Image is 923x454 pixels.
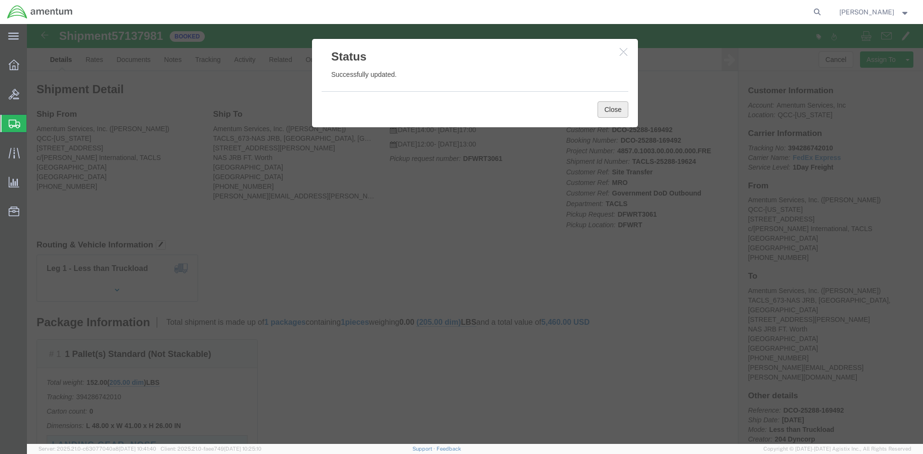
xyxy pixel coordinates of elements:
span: Jessica White [839,7,894,17]
span: Server: 2025.21.0-c63077040a8 [38,446,156,452]
img: logo [7,5,73,19]
a: Feedback [437,446,461,452]
a: Support [412,446,437,452]
iframe: FS Legacy Container [27,24,923,444]
span: Copyright © [DATE]-[DATE] Agistix Inc., All Rights Reserved [763,445,911,453]
span: [DATE] 10:25:10 [224,446,262,452]
span: [DATE] 10:41:40 [119,446,156,452]
span: Client: 2025.21.0-faee749 [161,446,262,452]
button: [PERSON_NAME] [839,6,910,18]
